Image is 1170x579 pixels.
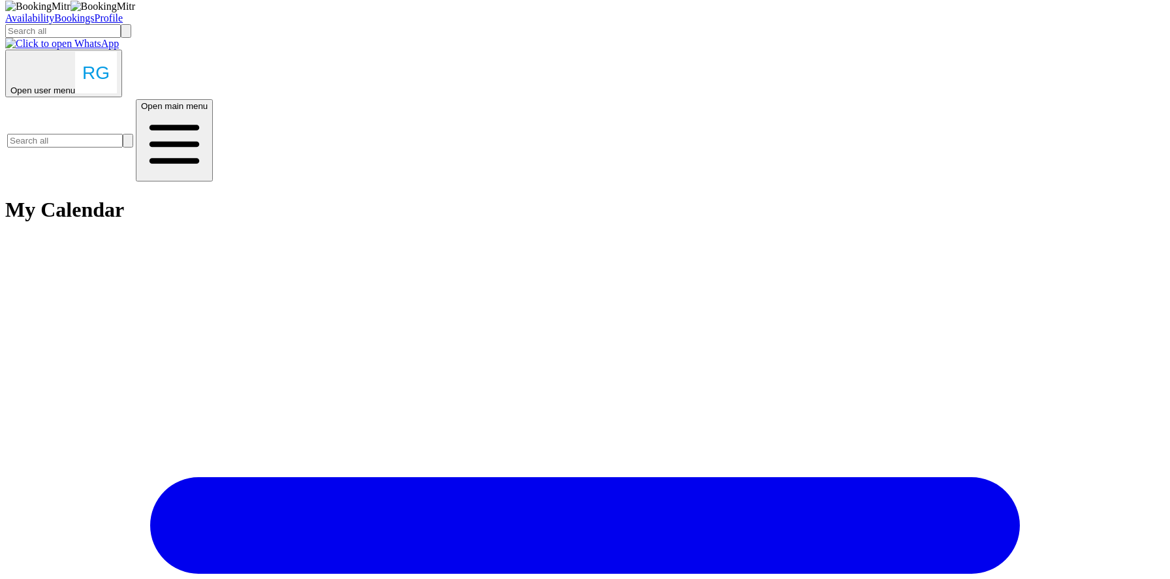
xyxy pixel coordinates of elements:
span: Open main menu [141,101,208,111]
input: Search all [7,134,123,148]
button: Open main menu [136,99,213,181]
h1: My Calendar [5,198,1165,222]
a: Profile [95,12,123,23]
span: Open user menu [10,86,75,95]
img: BookingMitr [5,1,71,12]
img: BookingMitr [71,1,136,12]
img: Click to open WhatsApp [5,38,119,50]
a: Availability [5,12,54,23]
a: Bookings [54,12,94,23]
input: Search all [5,24,121,38]
button: Open user menu [5,50,122,97]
